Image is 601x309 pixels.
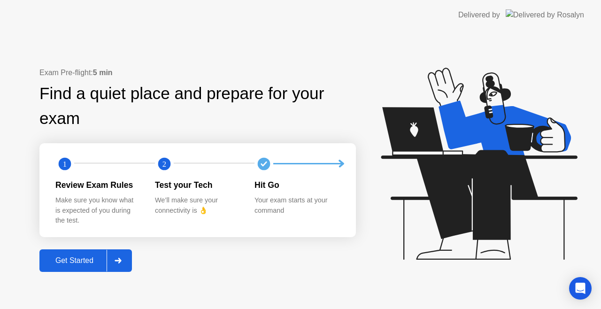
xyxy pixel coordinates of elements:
[39,67,356,78] div: Exam Pre-flight:
[55,179,140,191] div: Review Exam Rules
[63,159,67,168] text: 1
[93,69,113,77] b: 5 min
[254,179,339,191] div: Hit Go
[506,9,584,20] img: Delivered by Rosalyn
[254,195,339,216] div: Your exam starts at your command
[155,179,239,191] div: Test your Tech
[458,9,500,21] div: Delivered by
[162,159,166,168] text: 2
[39,249,132,272] button: Get Started
[155,195,239,216] div: We’ll make sure your connectivity is 👌
[569,277,592,300] div: Open Intercom Messenger
[42,256,107,265] div: Get Started
[55,195,140,226] div: Make sure you know what is expected of you during the test.
[39,81,356,131] div: Find a quiet place and prepare for your exam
